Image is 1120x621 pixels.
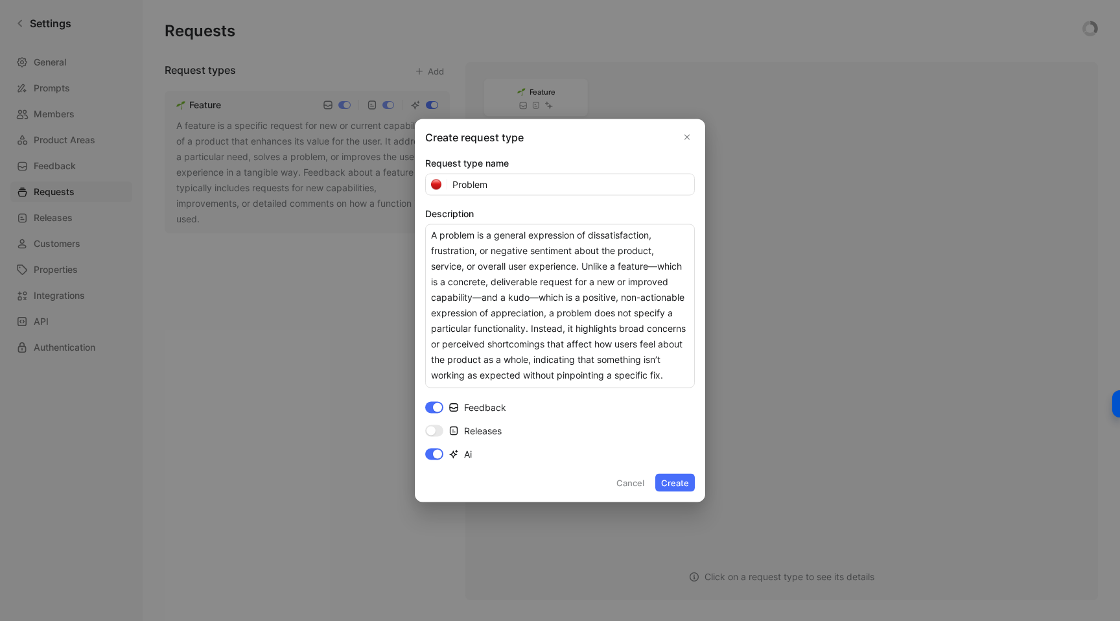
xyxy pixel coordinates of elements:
[427,176,445,194] button: 🔴
[425,224,695,388] textarea: A problem is a general expression of dissatisfaction, frustration, or negative sentiment about th...
[425,425,443,437] input: Releases
[425,130,695,145] h2: Create request type
[425,449,443,460] input: Ai
[449,422,502,439] div: Releases
[655,474,695,492] button: Create
[679,130,695,145] button: Close
[449,445,472,462] div: Ai
[425,206,695,222] label: Description
[449,399,506,416] div: Feedback
[611,474,650,492] button: Cancel
[425,402,443,414] input: Feedback
[431,180,441,190] img: 🔴
[447,174,694,195] input: Your request type name
[425,156,695,171] label: Request type name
